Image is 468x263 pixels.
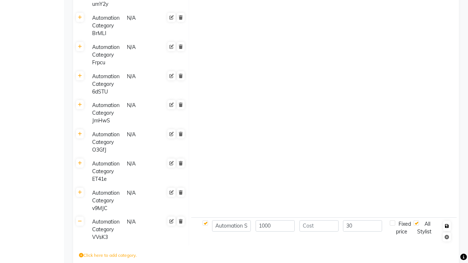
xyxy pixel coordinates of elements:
input: Service [212,220,251,232]
div: Automation Category JmHwS [89,101,123,125]
div: Automation Category VVsK3 [89,217,123,242]
div: N/A [126,188,160,213]
div: N/A [126,101,160,125]
input: Price [256,220,295,232]
label: Click here to add category. [79,252,137,259]
div: N/A [126,43,160,67]
div: N/A [126,14,160,38]
div: Automation Category Frpcu [89,43,123,67]
div: All Stylist [414,220,435,236]
div: Automation Category O3GfJ [89,130,123,155]
div: N/A [126,159,160,184]
div: N/A [126,217,160,242]
div: Automation Category 6dSTU [89,72,123,96]
div: Automation Category v9MJC [89,188,123,213]
div: N/A [126,130,160,155]
input: Cost [299,220,339,232]
div: Automation Category BrMLI [89,14,123,38]
input: Time [343,220,382,232]
div: Automation Category ET41e [89,159,123,184]
div: N/A [126,72,160,96]
div: Fixed price [390,220,414,236]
